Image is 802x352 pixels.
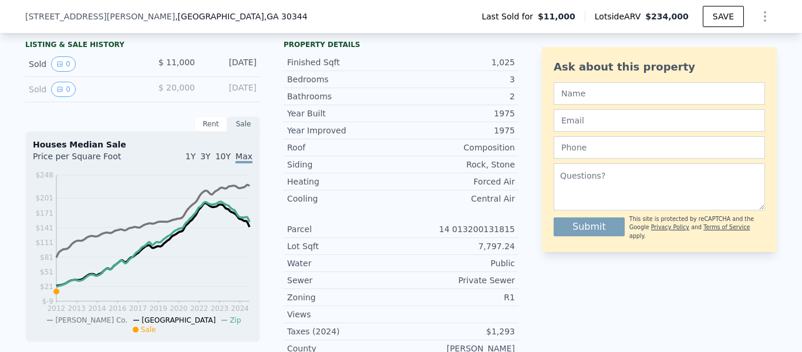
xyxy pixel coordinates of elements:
input: Phone [554,136,765,159]
span: Max [235,152,252,163]
div: Houses Median Sale [33,139,252,150]
button: View historical data [51,56,76,72]
div: 1,025 [401,56,515,68]
tspan: 2013 [68,304,86,313]
tspan: 2020 [170,304,188,313]
tspan: $81 [40,253,53,262]
tspan: 2019 [149,304,167,313]
tspan: 2024 [231,304,249,313]
div: Sale [227,116,260,132]
tspan: $21 [40,283,53,291]
div: Sold [29,82,133,97]
div: [DATE] [204,56,257,72]
span: , [GEOGRAPHIC_DATA] [175,11,308,22]
span: Zip [230,316,241,324]
span: $ 11,000 [159,58,195,67]
div: 3 [401,73,515,85]
div: 2 [401,90,515,102]
div: This site is protected by reCAPTCHA and the Google and apply. [629,215,765,240]
div: Public [401,257,515,269]
div: Zoning [287,291,401,303]
div: Parcel [287,223,401,235]
span: 10Y [215,152,231,161]
div: Sold [29,56,133,72]
span: 1Y [186,152,196,161]
div: Rock, Stone [401,159,515,170]
span: Lotside ARV [595,11,645,22]
a: Terms of Service [703,224,750,230]
div: $1,293 [401,326,515,337]
span: 3Y [200,152,210,161]
span: [GEOGRAPHIC_DATA] [141,316,215,324]
div: Cooling [287,193,401,205]
button: Show Options [753,5,777,28]
div: Siding [287,159,401,170]
div: Property details [284,40,518,49]
div: 14 013200131815 [401,223,515,235]
a: Privacy Policy [651,224,689,230]
span: $234,000 [645,12,689,21]
button: Submit [554,217,625,236]
tspan: 2023 [211,304,229,313]
div: Heating [287,176,401,187]
div: Bathrooms [287,90,401,102]
div: Price per Square Foot [33,150,143,169]
div: Year Built [287,108,401,119]
div: 1975 [401,125,515,136]
div: Private Sewer [401,274,515,286]
div: R1 [401,291,515,303]
tspan: 2017 [129,304,147,313]
span: Sale [141,326,156,334]
div: LISTING & SALE HISTORY [25,40,260,52]
div: 1975 [401,108,515,119]
span: $11,000 [538,11,575,22]
span: $ 20,000 [159,83,195,92]
span: [PERSON_NAME] Co. [55,316,127,324]
div: Roof [287,142,401,153]
span: , GA 30344 [264,12,308,21]
div: Water [287,257,401,269]
tspan: $111 [35,239,53,247]
div: Finished Sqft [287,56,401,68]
button: SAVE [703,6,744,27]
div: Taxes (2024) [287,326,401,337]
div: Views [287,309,401,320]
tspan: $201 [35,194,53,202]
div: Forced Air [401,176,515,187]
span: [STREET_ADDRESS][PERSON_NAME] [25,11,175,22]
tspan: 2014 [88,304,106,313]
input: Name [554,82,765,105]
tspan: 2022 [190,304,208,313]
div: [DATE] [204,82,257,97]
button: View historical data [51,82,76,97]
input: Email [554,109,765,132]
div: Ask about this property [554,59,765,75]
div: Rent [194,116,227,132]
div: Year Improved [287,125,401,136]
tspan: $171 [35,209,53,217]
div: 7,797.24 [401,240,515,252]
div: Bedrooms [287,73,401,85]
tspan: 2016 [109,304,127,313]
div: Central Air [401,193,515,205]
div: Composition [401,142,515,153]
span: Last Sold for [481,11,538,22]
tspan: $248 [35,171,53,179]
tspan: 2012 [48,304,66,313]
div: Lot Sqft [287,240,401,252]
div: Sewer [287,274,401,286]
tspan: $51 [40,268,53,276]
tspan: $-9 [42,297,53,306]
tspan: $141 [35,224,53,232]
